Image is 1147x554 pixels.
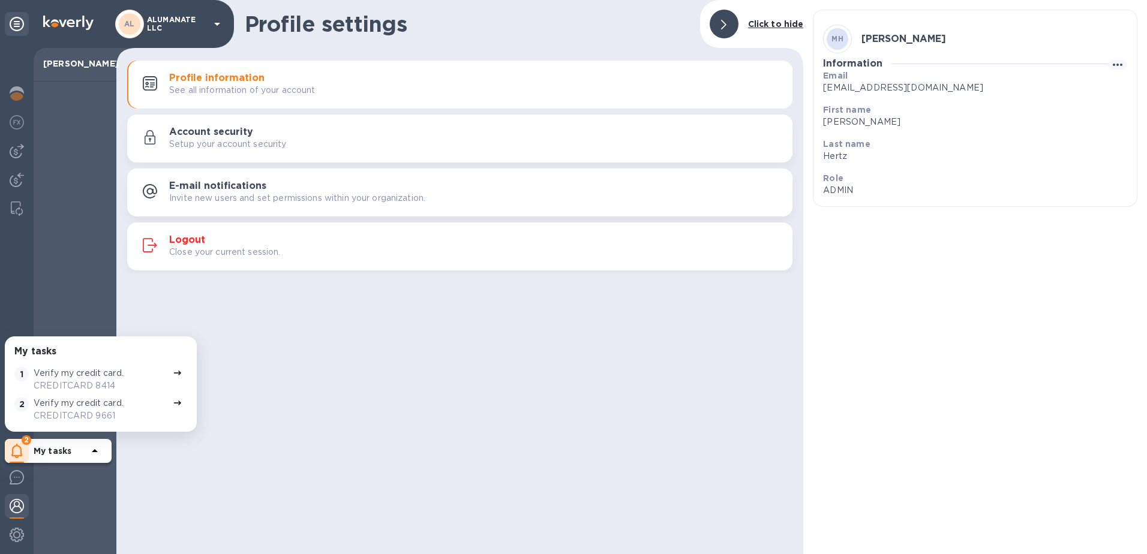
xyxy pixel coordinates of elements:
button: E-mail notificationsInvite new users and set permissions within your organization. [127,168,792,216]
h3: [PERSON_NAME] [861,34,946,45]
p: See all information of your account [169,84,316,97]
p: [PERSON_NAME] [823,116,1118,128]
span: 2 [14,397,29,411]
p: Verify my credit card. [34,367,124,380]
b: My tasks [34,446,71,456]
p: ADMIN [823,184,1118,197]
p: Close your current session. [169,246,281,258]
p: CREDITCARD 9661 [34,410,168,422]
span: 2 [22,435,31,445]
span: 1 [14,367,29,381]
img: Foreign exchange [10,115,24,130]
p: Hertz [823,150,1118,162]
b: Last name [823,139,870,149]
p: Invite new users and set permissions within your organization. [169,192,425,204]
b: MH [831,34,843,43]
button: LogoutClose your current session. [127,222,792,270]
h3: My tasks [14,346,56,357]
p: [PERSON_NAME] [43,58,107,70]
div: MH[PERSON_NAME] [823,20,1127,58]
button: Profile informationSee all information of your account [127,61,792,109]
iframe: Chat Widget [1087,496,1147,554]
h1: Profile settings [245,11,690,37]
img: Logo [43,16,94,30]
h3: E-mail notifications [169,180,266,192]
b: Click to hide [748,19,804,29]
p: CREDITCARD 8414 [34,380,168,392]
b: AL [124,19,135,28]
h3: Logout [169,234,205,246]
b: Role [823,173,843,183]
b: First name [823,105,871,115]
h3: Profile information [169,73,265,84]
h3: Information [823,58,882,70]
h3: Account security [169,127,253,138]
p: Verify my credit card. [34,397,124,410]
p: Setup your account security [169,138,287,150]
div: Unpin categories [5,12,29,36]
p: [EMAIL_ADDRESS][DOMAIN_NAME] [823,82,1118,94]
p: ALUMANATE LLC [147,16,207,32]
b: Email [823,71,848,80]
button: Account securitySetup your account security [127,115,792,162]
